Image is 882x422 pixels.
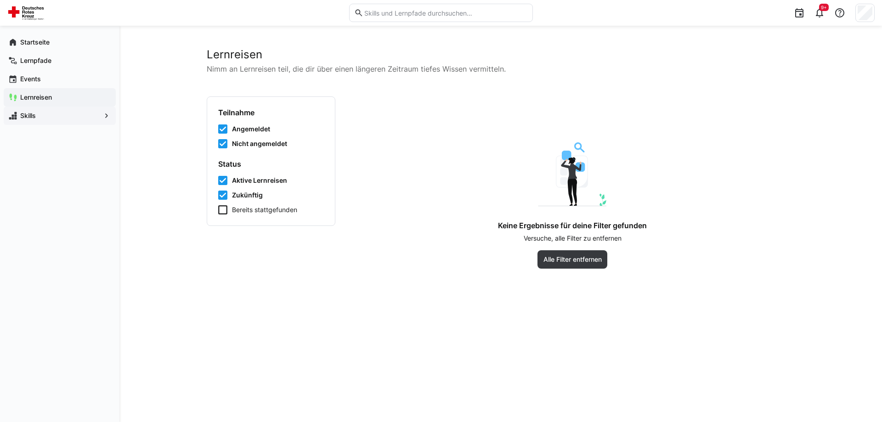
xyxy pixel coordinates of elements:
h4: Keine Ergebnisse für deine Filter gefunden [498,221,647,230]
h4: Teilnahme [218,108,324,117]
span: Bereits stattgefunden [232,205,297,214]
span: Zukünftig [232,191,263,200]
span: Nicht angemeldet [232,139,287,148]
span: Alle Filter entfernen [542,255,603,264]
button: Alle Filter entfernen [537,250,608,269]
span: Aktive Lernreisen [232,176,287,185]
span: 9+ [821,5,827,10]
input: Skills und Lernpfade durchsuchen… [363,9,528,17]
h2: Lernreisen [207,48,795,62]
p: Nimm an Lernreisen teil, die dir über einen längeren Zeitraum tiefes Wissen vermitteln. [207,63,795,74]
p: Versuche, alle Filter zu entfernen [524,234,622,243]
span: Angemeldet [232,124,270,134]
h4: Status [218,159,324,169]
